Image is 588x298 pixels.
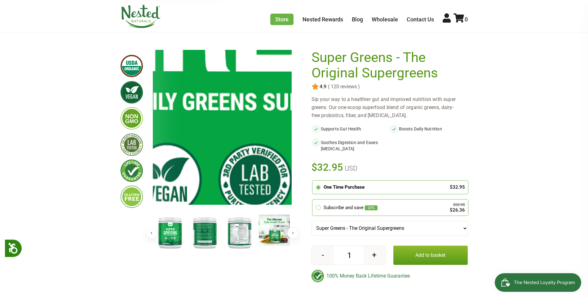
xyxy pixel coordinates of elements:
[224,215,255,250] img: Super Greens - The Original Supergreens
[312,160,343,174] span: $32.95
[393,246,468,265] button: Add to basket
[121,107,143,129] img: gmofree
[390,125,468,133] li: Boosts Daily Nutrition
[121,55,143,77] img: usdaorganic
[287,227,298,239] button: Next
[189,215,220,250] img: Super Greens - The Original Supergreens
[121,5,161,28] img: Nested Naturals
[312,270,468,282] div: 100% Money Back Lifetime Guarantee
[312,83,319,90] img: star.svg
[259,215,290,246] img: Super Greens - The Original Supergreens
[121,134,143,156] img: thirdpartytested
[312,125,390,133] li: Supports Gut Health
[465,16,468,23] span: 0
[146,227,157,239] button: Previous
[495,273,582,292] iframe: Button to open loyalty program pop-up
[312,50,465,81] h1: Super Greens - The Original Supergreens
[352,16,363,23] a: Blog
[363,246,385,265] button: +
[407,16,434,23] a: Contact Us
[312,246,334,265] button: -
[270,14,294,25] a: Store
[121,160,143,182] img: lifetimeguarantee
[326,84,360,90] span: ( 120 reviews )
[121,186,143,208] img: glutenfree
[312,138,390,153] li: Soothes Digestion and Eases [MEDICAL_DATA]
[343,164,357,172] span: USD
[312,95,468,120] div: Sip your way to a healthier gut and improved nutrition with super greens. Our one-scoop superfood...
[319,84,326,90] span: 4.9
[121,81,143,103] img: vegan
[303,16,343,23] a: Nested Rewards
[372,16,398,23] a: Wholesale
[155,215,186,250] img: Super Greens - The Original Supergreens
[312,270,324,282] img: badge-lifetimeguarantee-color.svg
[453,16,468,23] a: 0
